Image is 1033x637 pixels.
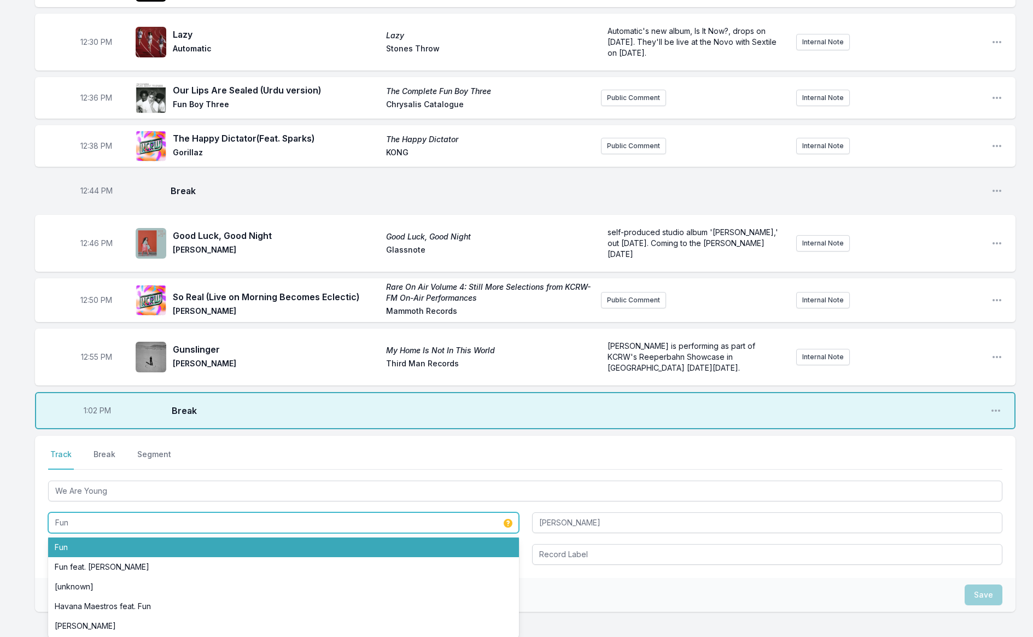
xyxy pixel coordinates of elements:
[173,99,380,112] span: Fun Boy Three
[48,481,1002,501] input: Track Title
[796,235,850,252] button: Internal Note
[386,43,593,56] span: Stones Throw
[532,512,1003,533] input: Featured Artist(s), comma separated
[386,99,593,112] span: Chrysalis Catalogue
[601,90,666,106] button: Public Comment
[173,229,380,242] span: Good Luck, Good Night
[173,290,380,303] span: So Real (Live on Morning Becomes Eclectic)
[80,92,112,103] span: Timestamp
[48,512,519,533] input: Artist
[173,84,380,97] span: Our Lips Are Sealed (Urdu version)
[386,231,593,242] span: Good Luck, Good Night
[81,352,112,363] span: Timestamp
[136,131,166,161] img: The Happy Dictator
[48,537,519,557] li: Fun
[136,27,166,57] img: Lazy
[48,449,74,470] button: Track
[608,341,757,372] span: [PERSON_NAME] is performing as part of KCRW's Reeperbahn Showcase in [GEOGRAPHIC_DATA] [DATE][DATE].
[135,449,173,470] button: Segment
[136,285,166,315] img: Rare On Air Volume 4: Still More Selections from KCRW-FM On-Air Performances
[796,34,850,50] button: Internal Note
[532,544,1003,565] input: Record Label
[386,30,593,41] span: Lazy
[173,343,380,356] span: Gunslinger
[796,138,850,154] button: Internal Note
[386,86,593,97] span: The Complete Fun Boy Three
[990,405,1001,416] button: Open playlist item options
[386,358,593,371] span: Third Man Records
[48,557,519,577] li: Fun feat. [PERSON_NAME]
[136,83,166,113] img: The Complete Fun Boy Three
[136,342,166,372] img: My Home Is Not In This World
[172,404,982,417] span: Break
[601,138,666,154] button: Public Comment
[173,358,380,371] span: [PERSON_NAME]
[965,585,1002,605] button: Save
[608,26,779,57] span: Automatic's new album, Is It Now?, drops on [DATE]. They'll be live at the Novo with Sextile on [...
[991,37,1002,48] button: Open playlist item options
[386,244,593,258] span: Glassnote
[173,28,380,41] span: Lazy
[80,37,112,48] span: Timestamp
[173,132,380,145] span: The Happy Dictator (Feat. Sparks)
[796,292,850,308] button: Internal Note
[173,244,380,258] span: [PERSON_NAME]
[991,141,1002,151] button: Open playlist item options
[796,90,850,106] button: Internal Note
[80,185,113,196] span: Timestamp
[991,238,1002,249] button: Open playlist item options
[601,292,666,308] button: Public Comment
[386,345,593,356] span: My Home Is Not In This World
[173,306,380,319] span: [PERSON_NAME]
[48,616,519,636] li: [PERSON_NAME]
[991,295,1002,306] button: Open playlist item options
[386,134,593,145] span: The Happy Dictator
[173,43,380,56] span: Automatic
[796,349,850,365] button: Internal Note
[171,184,983,197] span: Break
[608,227,780,259] span: self-produced studio album '[PERSON_NAME],' out [DATE]. Coming to the [PERSON_NAME] [DATE]
[991,92,1002,103] button: Open playlist item options
[991,352,1002,363] button: Open playlist item options
[48,577,519,597] li: [unknown]
[80,238,113,249] span: Timestamp
[386,282,593,303] span: Rare On Air Volume 4: Still More Selections from KCRW-FM On-Air Performances
[136,228,166,259] img: Good Luck, Good Night
[48,597,519,616] li: Havana Maestros feat. Fun
[386,147,593,160] span: KONG
[173,147,380,160] span: Gorillaz
[80,295,112,306] span: Timestamp
[84,405,111,416] span: Timestamp
[91,449,118,470] button: Break
[386,306,593,319] span: Mammoth Records
[991,185,1002,196] button: Open playlist item options
[80,141,112,151] span: Timestamp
